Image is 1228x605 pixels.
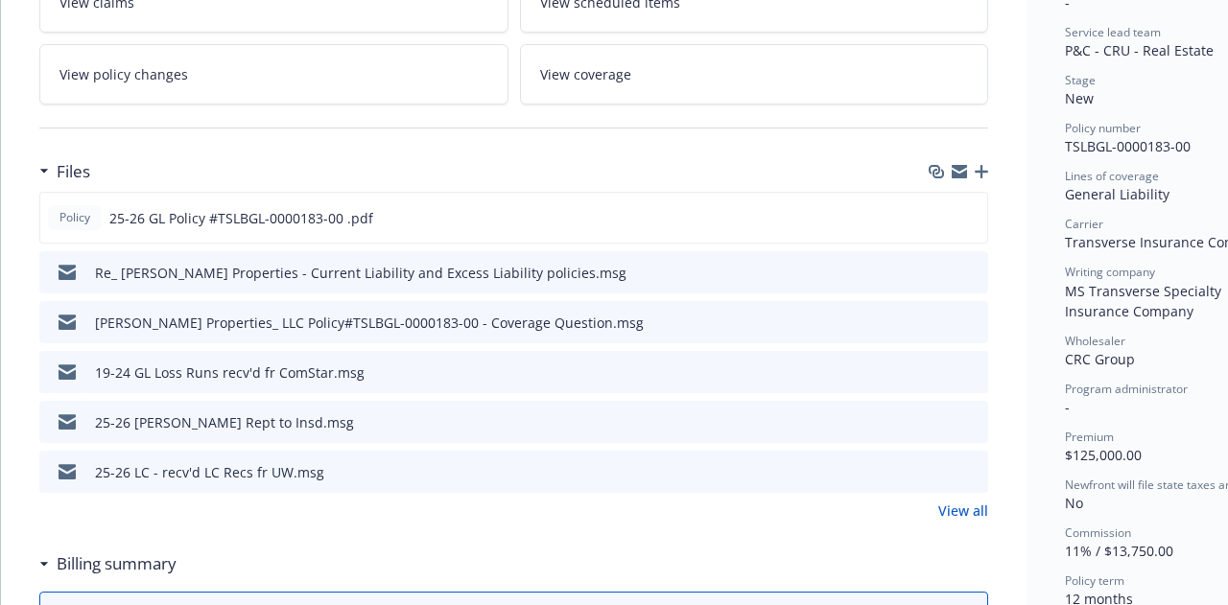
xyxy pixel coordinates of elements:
a: View policy changes [39,44,508,105]
div: [PERSON_NAME] Properties_ LLC Policy#TSLBGL-0000183-00 - Coverage Question.msg [95,313,644,333]
span: - [1065,398,1070,416]
span: Writing company [1065,264,1155,280]
button: download file [932,208,947,228]
span: 11% / $13,750.00 [1065,542,1173,560]
h3: Billing summary [57,551,177,576]
button: preview file [962,208,980,228]
span: CRC Group [1065,350,1135,368]
span: Program administrator [1065,381,1188,397]
button: download file [933,462,948,482]
button: download file [933,313,948,333]
span: View policy changes [59,64,188,84]
span: View coverage [540,64,631,84]
button: preview file [963,362,980,383]
button: preview file [963,462,980,482]
button: preview file [963,313,980,333]
div: 25-26 LC - recv'd LC Recs fr UW.msg [95,462,324,482]
span: TSLBGL-0000183-00 [1065,137,1191,155]
span: Lines of coverage [1065,168,1159,184]
span: Policy [56,209,94,226]
span: Policy term [1065,572,1124,589]
a: View all [938,500,988,521]
span: Policy number [1065,120,1141,136]
span: Wholesaler [1065,333,1125,349]
span: MS Transverse Specialty Insurance Company [1065,282,1225,320]
div: Files [39,159,90,184]
div: 19-24 GL Loss Runs recv'd fr ComStar.msg [95,362,365,383]
span: No [1065,494,1083,512]
button: download file [933,263,948,283]
span: New [1065,89,1094,107]
span: Premium [1065,429,1114,445]
span: Carrier [1065,216,1103,232]
a: View coverage [520,44,989,105]
button: preview file [963,412,980,432]
button: preview file [963,263,980,283]
span: 25-26 GL Policy #TSLBGL-0000183-00 .pdf [109,208,373,228]
button: download file [933,362,948,383]
span: Stage [1065,72,1096,88]
button: download file [933,412,948,432]
h3: Files [57,159,90,184]
div: 25-26 [PERSON_NAME] Rept to Insd.msg [95,412,354,432]
div: Billing summary [39,551,177,576]
span: $125,000.00 [1065,446,1142,464]
span: Commission [1065,524,1131,541]
div: Re_ [PERSON_NAME] Properties - Current Liability and Excess Liability policies.msg [95,263,626,283]
span: P&C - CRU - Real Estate [1065,41,1214,59]
span: Service lead team [1065,24,1161,40]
